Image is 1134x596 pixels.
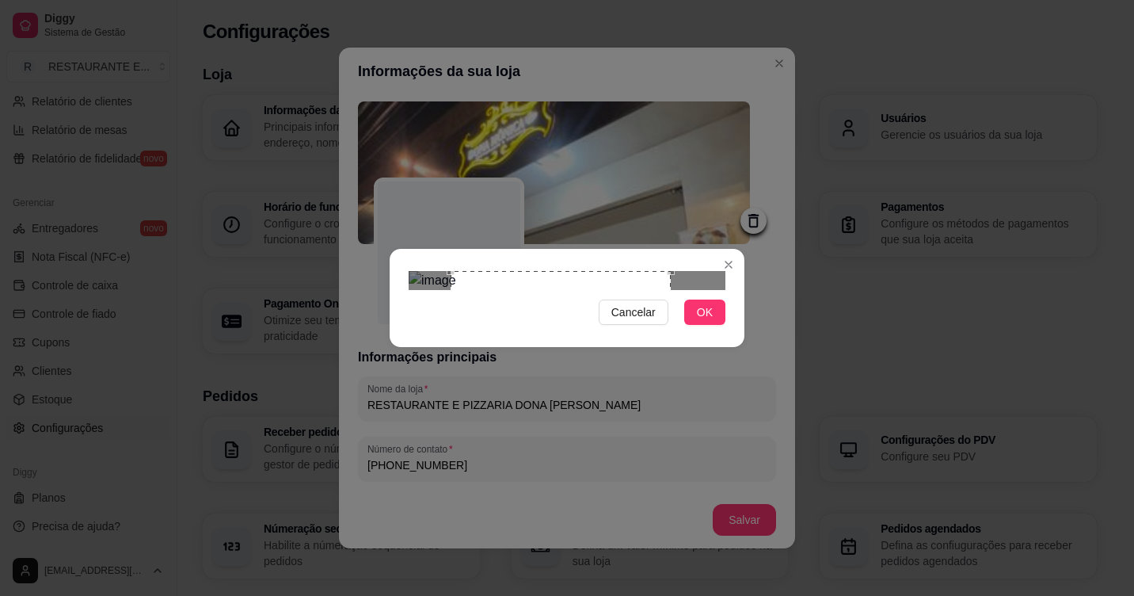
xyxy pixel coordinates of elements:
button: Close [716,252,741,277]
span: OK [697,304,713,321]
img: image [409,271,725,290]
span: Cancelar [611,304,656,321]
button: Cancelar [599,300,668,325]
div: Use the arrow keys to move the crop selection area [451,271,671,491]
button: OK [684,300,725,325]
